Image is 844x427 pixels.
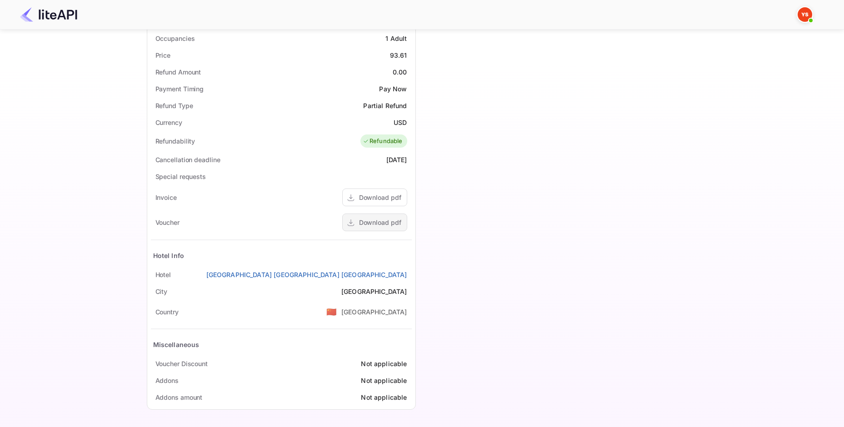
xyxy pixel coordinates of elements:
[361,359,407,368] div: Not applicable
[155,50,171,60] div: Price
[359,193,401,202] div: Download pdf
[153,340,200,349] div: Miscellaneous
[341,287,407,296] div: [GEOGRAPHIC_DATA]
[155,218,180,227] div: Voucher
[155,67,201,77] div: Refund Amount
[155,172,206,181] div: Special requests
[341,307,407,317] div: [GEOGRAPHIC_DATA]
[155,101,193,110] div: Refund Type
[379,84,407,94] div: Pay Now
[20,7,77,22] img: LiteAPI Logo
[155,118,182,127] div: Currency
[798,7,812,22] img: Yandex Support
[363,137,403,146] div: Refundable
[155,392,203,402] div: Addons amount
[155,136,195,146] div: Refundability
[385,34,407,43] div: 1 Adult
[361,376,407,385] div: Not applicable
[153,251,185,260] div: Hotel Info
[155,34,195,43] div: Occupancies
[390,50,407,60] div: 93.61
[386,155,407,164] div: [DATE]
[361,392,407,402] div: Not applicable
[155,307,179,317] div: Country
[206,270,407,279] a: [GEOGRAPHIC_DATA] [GEOGRAPHIC_DATA] [GEOGRAPHIC_DATA]
[359,218,401,227] div: Download pdf
[155,193,177,202] div: Invoice
[155,270,171,279] div: Hotel
[155,84,204,94] div: Payment Timing
[326,303,337,320] span: United States
[155,359,208,368] div: Voucher Discount
[393,67,407,77] div: 0.00
[394,118,407,127] div: USD
[155,287,168,296] div: City
[155,376,179,385] div: Addons
[155,155,220,164] div: Cancellation deadline
[363,101,407,110] div: Partial Refund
